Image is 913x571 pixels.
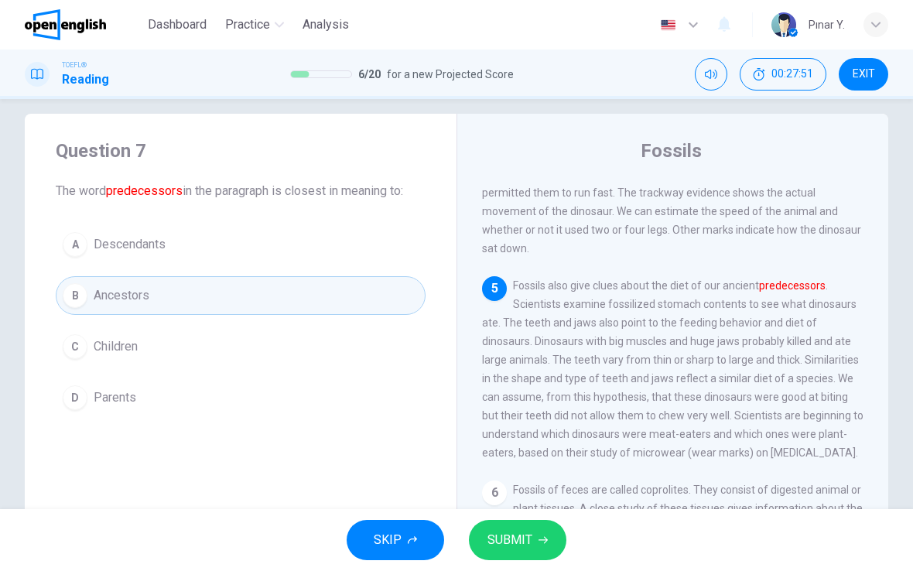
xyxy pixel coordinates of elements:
div: Hide [740,58,826,91]
img: OpenEnglish logo [25,9,106,40]
span: 6 / 20 [358,65,381,84]
span: SUBMIT [487,529,532,551]
div: D [63,385,87,410]
button: Dashboard [142,11,213,39]
span: SKIP [374,529,402,551]
button: CChildren [56,327,426,366]
a: OpenEnglish logo [25,9,142,40]
span: Fossils also give clues about the diet of our ancient . Scientists examine fossilized stomach con... [482,279,863,459]
div: 5 [482,276,507,301]
div: Pınar Y. [809,15,845,34]
span: Ancestors [94,286,149,305]
h1: Reading [62,70,109,89]
h4: Fossils [641,138,702,163]
button: DParents [56,378,426,417]
div: Mute [695,58,727,91]
span: EXIT [853,68,875,80]
div: 6 [482,480,507,505]
img: en [658,19,678,31]
button: SKIP [347,520,444,560]
button: ADescendants [56,225,426,264]
img: Profile picture [771,12,796,37]
span: Descendants [94,235,166,254]
span: TOEFL® [62,60,87,70]
span: Practice [225,15,270,34]
span: Analysis [303,15,349,34]
span: Children [94,337,138,356]
button: 00:27:51 [740,58,826,91]
font: predecessors [106,183,183,198]
button: EXIT [839,58,888,91]
font: predecessors [759,279,826,292]
h4: Question 7 [56,138,426,163]
button: Practice [219,11,290,39]
span: Dashboard [148,15,207,34]
span: 00:27:51 [771,68,813,80]
button: SUBMIT [469,520,566,560]
div: A [63,232,87,257]
button: BAncestors [56,276,426,315]
div: C [63,334,87,359]
span: for a new Projected Score [387,65,514,84]
span: Parents [94,388,136,407]
button: Analysis [296,11,355,39]
span: The word in the paragraph is closest in meaning to: [56,182,426,200]
div: B [63,283,87,308]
